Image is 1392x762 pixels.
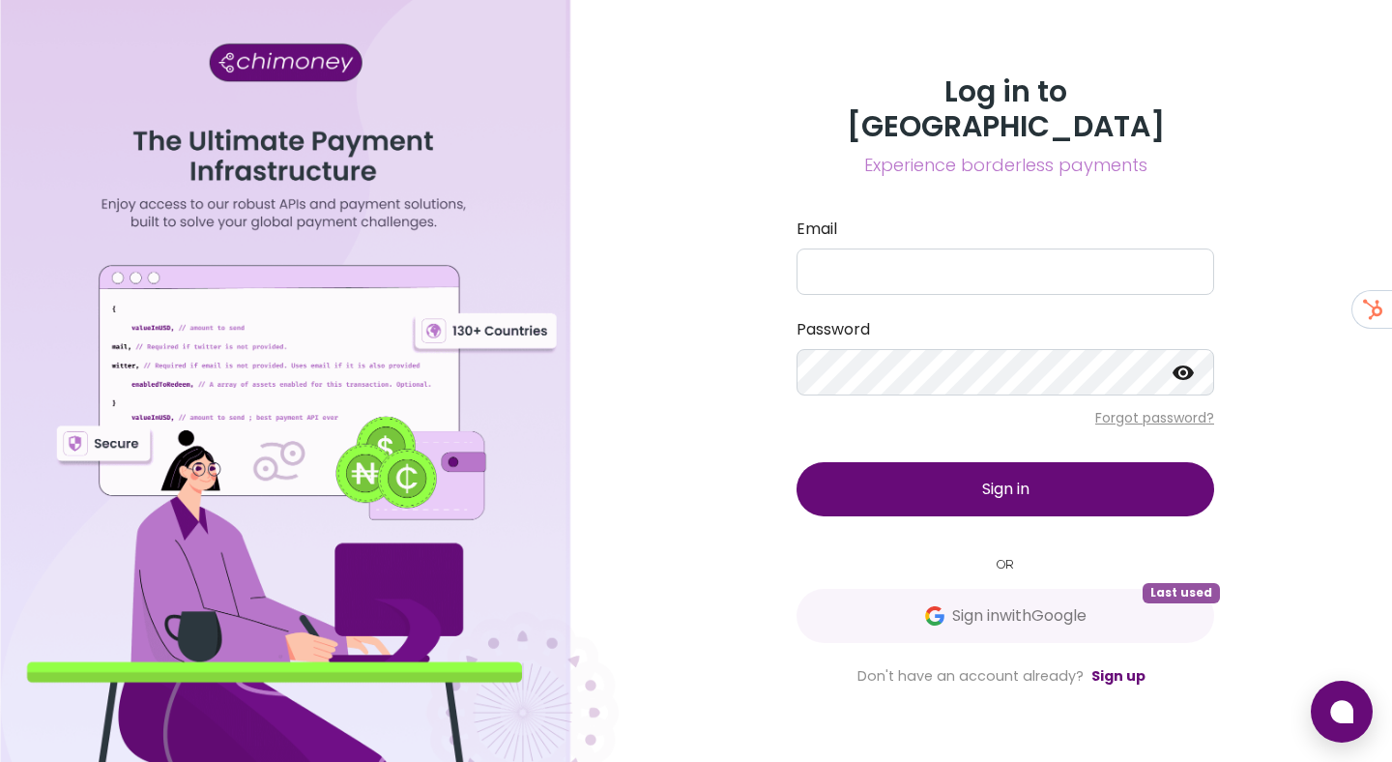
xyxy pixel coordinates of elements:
[1143,583,1220,602] span: Last used
[797,555,1214,573] small: OR
[797,218,1214,241] label: Email
[797,152,1214,179] span: Experience borderless payments
[857,666,1084,686] span: Don't have an account already?
[1311,681,1373,743] button: Open chat window
[952,604,1087,628] span: Sign in with Google
[797,318,1214,341] label: Password
[797,462,1214,516] button: Sign in
[797,589,1214,643] button: GoogleSign inwithGoogleLast used
[982,478,1029,500] span: Sign in
[797,74,1214,144] h3: Log in to [GEOGRAPHIC_DATA]
[797,408,1214,427] p: Forgot password?
[925,606,944,626] img: Google
[1091,666,1145,686] a: Sign up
